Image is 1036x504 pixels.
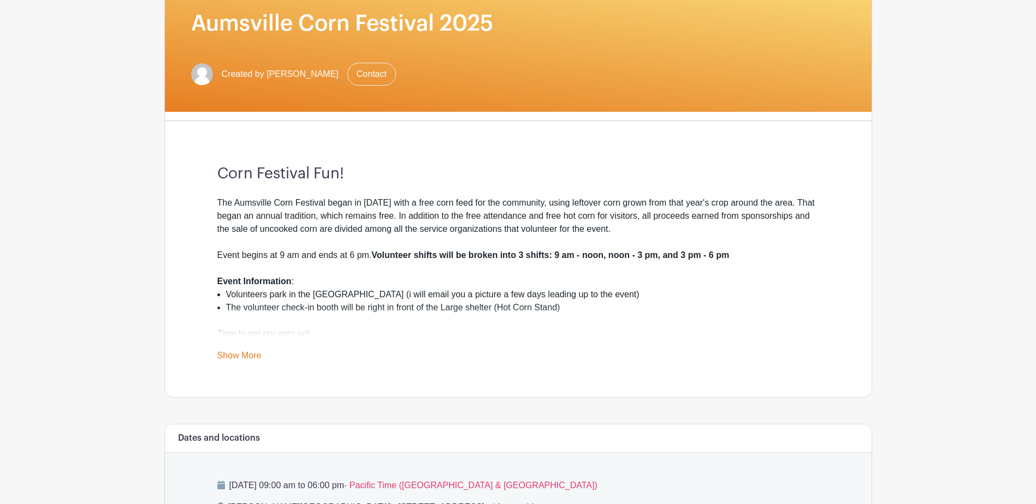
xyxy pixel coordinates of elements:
h3: Corn Festival Fun! [217,165,819,183]
strong: Volunteer shifts will be broken into 3 shifts: 9 am - noon, noon - 3 pm, and 3 pm - 6 pm [371,250,729,260]
strong: Event Information [217,277,292,286]
a: Show More [217,351,262,364]
li: Volunteers park in the [GEOGRAPHIC_DATA] (i will email you a picture a few days leading up to the... [226,288,819,301]
span: Created by [PERSON_NAME] [222,68,339,81]
h1: Aumsville Corn Festival 2025 [191,10,845,37]
p: [DATE] 09:00 am to 06:00 pm [217,479,819,492]
li: The volunteer check-in booth will be right in front of the Large shelter (Hot Corn Stand) [226,301,819,314]
a: Contact [347,63,396,86]
span: - Pacific Time ([GEOGRAPHIC_DATA] & [GEOGRAPHIC_DATA]) [344,481,597,490]
h6: Dates and locations [178,433,260,443]
img: default-ce2991bfa6775e67f084385cd625a349d9dcbb7a52a09fb2fda1e96e2d18dcdb.png [191,63,213,85]
div: The Aumsville Corn Festival began in [DATE] with a free corn feed for the community, using leftov... [217,196,819,288]
div: Time to get our corn on! [217,314,819,340]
